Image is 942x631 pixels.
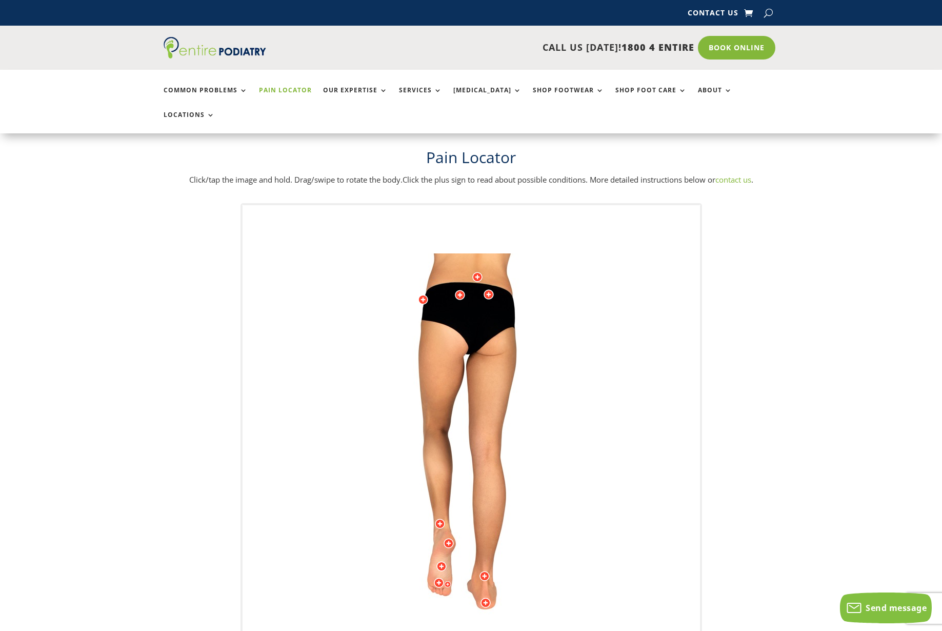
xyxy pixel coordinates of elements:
[698,36,775,60] a: Book Online
[688,9,738,21] a: Contact Us
[164,87,248,109] a: Common Problems
[840,593,932,623] button: Send message
[403,174,753,185] span: Click the plus sign to read about possible conditions. More detailed instructions below or .
[164,147,779,173] h1: Pain Locator
[698,87,732,109] a: About
[164,50,266,61] a: Entire Podiatry
[399,87,442,109] a: Services
[866,602,927,614] span: Send message
[615,87,687,109] a: Shop Foot Care
[453,87,522,109] a: [MEDICAL_DATA]
[164,111,215,133] a: Locations
[622,41,694,53] span: 1800 4 ENTIRE
[533,87,604,109] a: Shop Footwear
[323,87,388,109] a: Our Expertise
[164,37,266,58] img: logo (1)
[715,174,751,185] a: contact us
[306,41,694,54] p: CALL US [DATE]!
[259,87,312,109] a: Pain Locator
[189,174,403,185] span: Click/tap the image and hold. Drag/swipe to rotate the body.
